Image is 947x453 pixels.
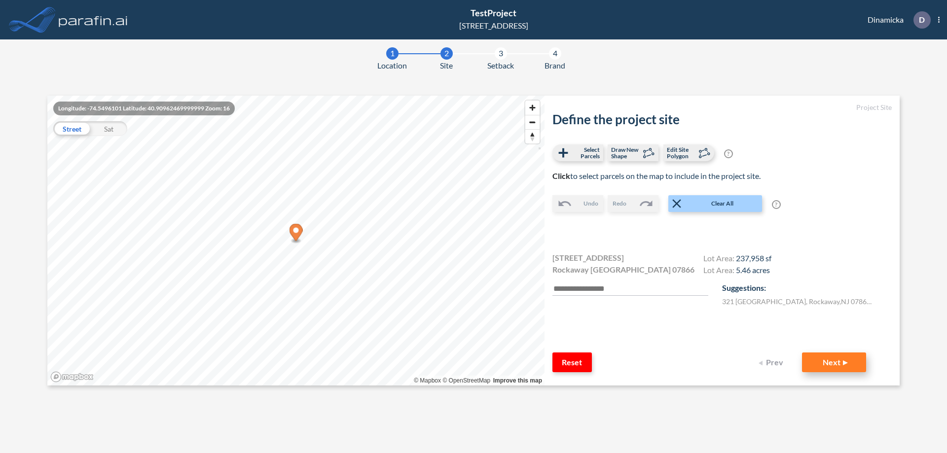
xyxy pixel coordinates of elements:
h5: Project Site [552,104,892,112]
div: 4 [549,47,561,60]
span: Brand [545,60,565,71]
h4: Lot Area: [703,253,771,265]
canvas: Map [47,96,545,385]
button: Reset [552,352,592,372]
span: Redo [613,199,626,208]
span: Select Parcels [571,146,600,159]
div: 3 [495,47,507,60]
a: Mapbox homepage [50,371,94,383]
img: logo [57,10,130,30]
span: 237,958 sf [736,253,771,263]
span: TestProject [471,7,516,18]
span: ? [772,200,781,209]
button: Redo [608,195,658,212]
a: Improve this map [493,377,542,384]
h4: Lot Area: [703,265,771,277]
div: 1 [386,47,399,60]
p: Suggestions: [722,282,892,294]
b: Click [552,171,570,180]
span: Draw New Shape [611,146,640,159]
span: [STREET_ADDRESS] [552,252,624,264]
span: ? [724,149,733,158]
button: Zoom out [525,115,540,129]
span: to select parcels on the map to include in the project site. [552,171,761,180]
label: 321 [GEOGRAPHIC_DATA] , Rockaway , NJ 07866 , US [722,296,875,307]
div: 2 [440,47,453,60]
span: 5.46 acres [736,265,770,275]
div: [STREET_ADDRESS] [459,20,528,32]
div: Longitude: -74.5496101 Latitude: 40.90962469999999 Zoom: 16 [53,102,235,115]
span: Setback [487,60,514,71]
button: Clear All [668,195,762,212]
div: Dinamicka [853,11,940,29]
p: D [919,15,925,24]
a: Mapbox [414,377,441,384]
button: Undo [552,195,603,212]
span: Undo [583,199,598,208]
div: Street [53,121,90,136]
div: Sat [90,121,127,136]
span: Clear All [684,199,761,208]
button: Reset bearing to north [525,129,540,143]
button: Zoom in [525,101,540,115]
button: Next [802,352,866,372]
div: Map marker [290,224,303,244]
span: Reset bearing to north [525,130,540,143]
span: Edit Site Polygon [667,146,696,159]
span: Rockaway [GEOGRAPHIC_DATA] 07866 [552,264,694,276]
button: Prev [753,352,792,372]
a: OpenStreetMap [442,377,490,384]
span: Location [377,60,407,71]
h2: Define the project site [552,112,892,127]
span: Site [440,60,453,71]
